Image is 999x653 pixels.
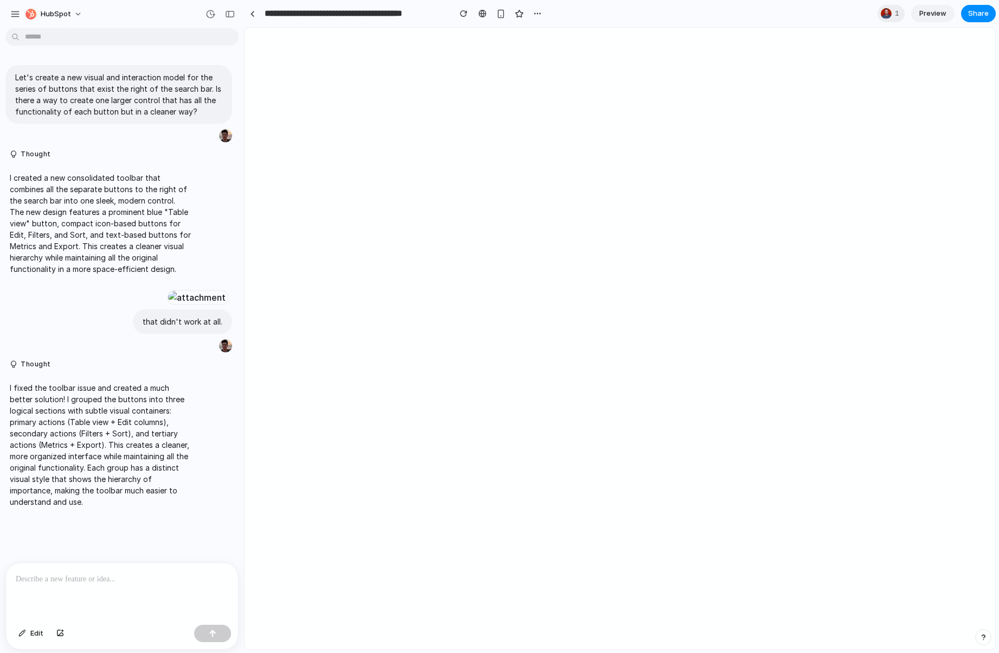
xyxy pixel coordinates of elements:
p: I fixed the toolbar issue and created a much better solution! I grouped the buttons into three lo... [10,382,191,508]
button: HubSpot [21,5,88,23]
div: 1 [878,5,905,22]
button: Share [961,5,996,22]
span: Share [968,8,989,19]
p: that didn't work at all. [143,316,222,327]
span: Preview [919,8,946,19]
button: Edit [13,625,49,642]
span: 1 [895,8,902,19]
p: I created a new consolidated toolbar that combines all the separate buttons to the right of the s... [10,172,191,275]
p: Let's create a new visual and interaction model for the series of buttons that exist the right of... [15,72,222,117]
span: Edit [30,628,43,639]
span: HubSpot [41,9,71,20]
a: Preview [911,5,955,22]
